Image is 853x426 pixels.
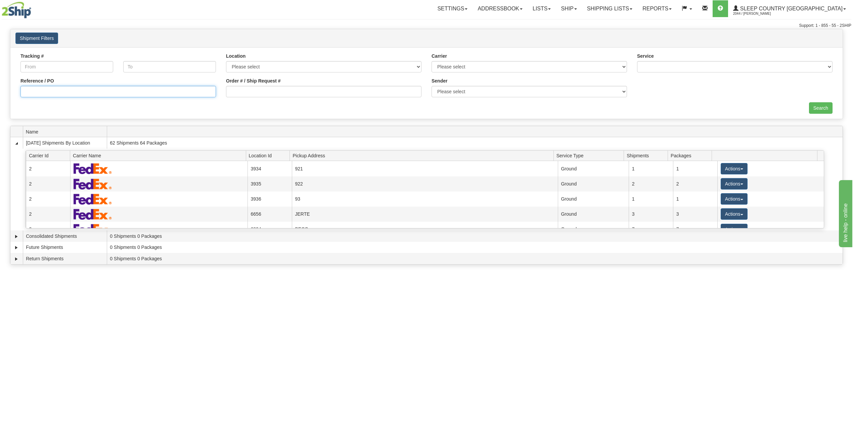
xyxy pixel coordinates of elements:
a: Ship [556,0,582,17]
button: Actions [721,178,748,190]
td: Ground [558,176,629,192]
td: 3 [673,207,717,222]
label: Location [226,53,245,59]
td: Ground [558,207,629,222]
td: 922 [292,176,558,192]
td: BECO [292,222,558,237]
td: 1 [629,192,673,207]
td: 2 [26,176,70,192]
a: Expand [13,244,20,251]
label: Carrier [432,53,447,59]
td: 62 Shipments 64 Packages [107,137,843,149]
td: 3 [629,207,673,222]
label: Reference / PO [20,77,54,84]
td: 0 Shipments 0 Packages [107,242,843,253]
td: 0 Shipments 0 Packages [107,230,843,242]
td: 2 [26,222,70,237]
td: 93 [292,192,558,207]
a: Addressbook [473,0,528,17]
td: 6824 [248,222,292,237]
img: FedEx Express® [74,163,112,174]
span: 2044 / [PERSON_NAME] [733,10,783,17]
span: Carrier Name [73,150,246,161]
img: FedEx Express® [74,178,112,190]
input: From [20,61,113,72]
a: Settings [432,0,473,17]
span: Packages [671,150,712,161]
td: 7 [673,222,717,237]
td: 1 [629,161,673,176]
td: 6656 [248,207,292,222]
img: FedEx Express® [74,209,112,220]
img: logo2044.jpg [2,2,31,18]
img: FedEx Express® [74,194,112,205]
span: Pickup Address [293,150,553,161]
td: 3935 [248,176,292,192]
span: Service Type [556,150,624,161]
a: Lists [528,0,556,17]
button: Actions [721,163,748,174]
label: Order # / Ship Request # [226,77,281,84]
td: 0 Shipments 0 Packages [107,253,843,264]
td: 2 [26,192,70,207]
label: Tracking # [20,53,44,59]
td: 3936 [248,192,292,207]
div: live help - online [5,4,62,12]
td: Ground [558,222,629,237]
td: 2 [26,207,70,222]
input: To [123,61,216,72]
span: Name [26,126,107,137]
td: Consolidated Shipments [23,230,107,242]
td: 2 [629,176,673,192]
a: Shipping lists [582,0,637,17]
td: 2 [673,176,717,192]
td: 2 [26,161,70,176]
div: Support: 1 - 855 - 55 - 2SHIP [2,23,851,29]
a: Collapse [13,140,20,147]
iframe: chat widget [838,179,852,247]
a: Sleep Country [GEOGRAPHIC_DATA] 2044 / [PERSON_NAME] [728,0,851,17]
td: JERTE [292,207,558,222]
a: Reports [637,0,677,17]
span: Location Id [249,150,290,161]
td: Ground [558,192,629,207]
td: 1 [673,161,717,176]
img: FedEx Express® [74,224,112,235]
a: Expand [13,233,20,240]
td: Future Shipments [23,242,107,253]
td: 7 [629,222,673,237]
a: Expand [13,256,20,262]
button: Actions [721,208,748,220]
td: [DATE] Shipments By Location [23,137,107,149]
td: 3934 [248,161,292,176]
td: Return Shipments [23,253,107,264]
button: Actions [721,224,748,235]
td: 921 [292,161,558,176]
td: Ground [558,161,629,176]
input: Search [809,102,833,114]
button: Shipment Filters [15,33,58,44]
button: Actions [721,193,748,205]
label: Sender [432,77,447,84]
span: Sleep Country [GEOGRAPHIC_DATA] [738,6,843,11]
label: Service [637,53,654,59]
span: Carrier Id [29,150,70,161]
td: 1 [673,192,717,207]
span: Shipments [627,150,668,161]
